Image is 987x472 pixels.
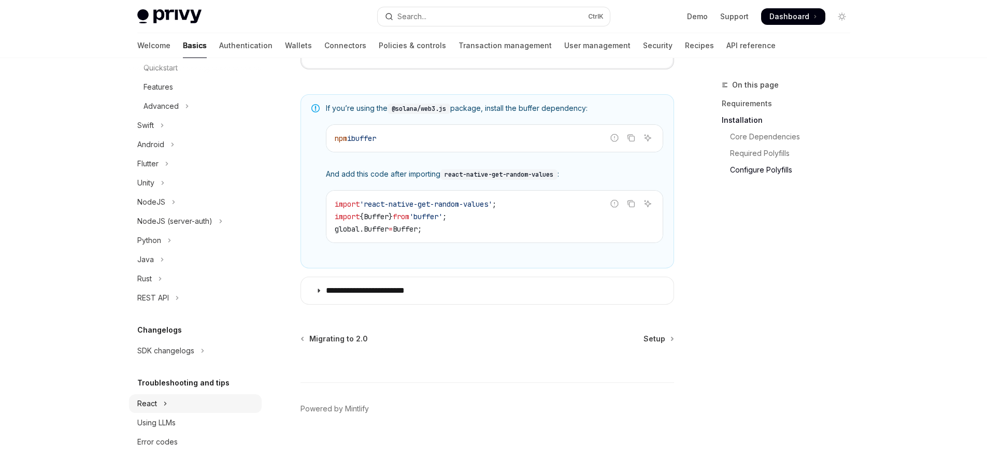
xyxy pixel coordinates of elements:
div: Error codes [137,436,178,448]
span: ; [418,224,422,234]
span: And add this code after importing : [326,169,663,180]
span: . [360,224,364,234]
div: Features [144,81,173,93]
a: Requirements [722,95,859,112]
div: SDK changelogs [137,345,194,357]
button: Report incorrect code [608,131,621,145]
span: buffer [351,134,376,143]
h5: Changelogs [137,324,182,336]
div: Flutter [137,158,159,170]
button: Toggle SDK changelogs section [129,341,262,360]
a: Dashboard [761,8,825,25]
div: React [137,397,157,410]
div: Java [137,253,154,266]
a: Installation [722,112,859,128]
a: Connectors [324,33,366,58]
button: Ask AI [641,131,654,145]
button: Toggle REST API section [129,289,262,307]
button: Toggle Advanced section [129,97,262,116]
span: If you’re using the package, install the buffer dependency: [326,103,663,114]
svg: Note [311,104,320,112]
div: Using LLMs [137,417,176,429]
div: Search... [397,10,426,23]
a: Powered by Mintlify [301,404,369,414]
button: Toggle React section [129,394,262,413]
a: Wallets [285,33,312,58]
button: Copy the contents from the code block [624,131,638,145]
button: Toggle Flutter section [129,154,262,173]
a: Basics [183,33,207,58]
button: Toggle Java section [129,250,262,269]
a: Demo [687,11,708,22]
span: from [393,212,409,221]
a: Welcome [137,33,170,58]
span: 'react-native-get-random-values' [360,199,492,209]
span: import [335,212,360,221]
div: REST API [137,292,169,304]
span: global [335,224,360,234]
span: } [389,212,393,221]
button: Toggle Android section [129,135,262,154]
a: Recipes [685,33,714,58]
span: Buffer [364,224,389,234]
span: Dashboard [769,11,809,22]
div: Rust [137,273,152,285]
div: Advanced [144,100,179,112]
a: Core Dependencies [722,128,859,145]
a: Features [129,78,262,96]
span: Migrating to 2.0 [309,334,368,344]
span: Buffer [364,212,389,221]
div: NodeJS [137,196,165,208]
code: @solana/web3.js [388,104,450,114]
span: ; [442,212,447,221]
a: Setup [643,334,673,344]
span: Buffer [393,224,418,234]
span: Setup [643,334,665,344]
button: Ask AI [641,197,654,210]
span: On this page [732,79,779,91]
span: ; [492,199,496,209]
a: API reference [726,33,776,58]
code: react-native-get-random-values [440,169,557,180]
div: Python [137,234,161,247]
a: Using LLMs [129,413,262,432]
a: Configure Polyfills [722,162,859,178]
button: Toggle NodeJS section [129,193,262,211]
a: Authentication [219,33,273,58]
span: i [347,134,351,143]
span: Ctrl K [588,12,604,21]
button: Toggle Python section [129,231,262,250]
h5: Troubleshooting and tips [137,377,230,389]
a: Security [643,33,673,58]
button: Toggle dark mode [834,8,850,25]
a: Required Polyfills [722,145,859,162]
a: Error codes [129,433,262,451]
button: Open search [378,7,610,26]
a: Policies & controls [379,33,446,58]
button: Toggle Rust section [129,269,262,288]
a: Support [720,11,749,22]
a: User management [564,33,631,58]
div: Swift [137,119,154,132]
span: 'buffer' [409,212,442,221]
span: = [389,224,393,234]
img: light logo [137,9,202,24]
button: Toggle Unity section [129,174,262,192]
a: Migrating to 2.0 [302,334,368,344]
span: { [360,212,364,221]
span: import [335,199,360,209]
div: Android [137,138,164,151]
button: Toggle NodeJS (server-auth) section [129,212,262,231]
button: Toggle Swift section [129,116,262,135]
a: Transaction management [459,33,552,58]
span: npm [335,134,347,143]
div: NodeJS (server-auth) [137,215,212,227]
button: Report incorrect code [608,197,621,210]
button: Copy the contents from the code block [624,197,638,210]
div: Unity [137,177,154,189]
